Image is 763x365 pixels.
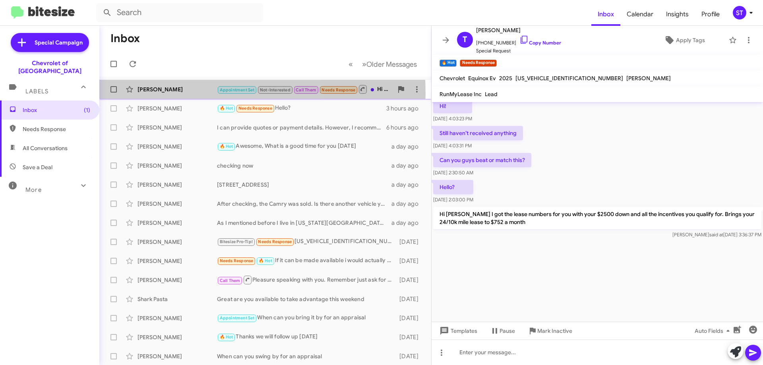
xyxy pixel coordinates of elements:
span: said at [709,232,723,238]
span: [US_VEHICLE_IDENTIFICATION_NUMBER] [515,75,623,82]
span: Appointment Set [220,87,255,93]
span: Not-Interested [260,87,290,93]
div: [DATE] [395,276,425,284]
div: ST [733,6,746,19]
span: [DATE] 2:30:50 AM [433,170,473,176]
div: [PERSON_NAME] [137,219,217,227]
span: [PERSON_NAME] [DATE] 3:36:37 PM [672,232,761,238]
div: When can you swing by for an appraisal [217,352,395,360]
div: [PERSON_NAME] [137,143,217,151]
input: Search [96,3,263,22]
a: Profile [695,3,726,26]
span: RunMyLease Inc [440,91,482,98]
button: Apply Tags [643,33,725,47]
span: Chevrolet [440,75,465,82]
a: Copy Number [519,40,561,46]
span: More [25,186,42,193]
span: Equinox Ev [468,75,496,82]
span: « [349,59,353,69]
span: Needs Response [321,87,355,93]
div: Awesome, What is a good time for you [DATE] [217,142,391,151]
div: [PERSON_NAME] [137,276,217,284]
small: 🔥 Hot [440,60,457,67]
a: Calendar [620,3,660,26]
p: Hello? [433,180,473,194]
div: [PERSON_NAME] [137,181,217,189]
span: Inbox [23,106,90,114]
button: Auto Fields [688,324,739,338]
span: 🔥 Hot [220,106,233,111]
span: » [362,59,366,69]
span: Special Request [476,47,561,55]
span: Pause [500,324,515,338]
span: Call Them [296,87,316,93]
a: Special Campaign [11,33,89,52]
button: Templates [432,324,484,338]
div: Hi [PERSON_NAME], did you try calling me? Do you have any updates? [217,84,393,94]
p: Still haven’t received anything [433,126,523,140]
button: Mark Inactive [521,324,579,338]
div: [PERSON_NAME] [137,104,217,112]
div: [DATE] [395,333,425,341]
span: 🔥 Hot [259,258,272,263]
span: 2025 [499,75,512,82]
p: Can you guys beat or match this? [433,153,531,167]
small: Needs Response [460,60,496,67]
div: a day ago [391,219,425,227]
div: [PERSON_NAME] [137,124,217,131]
div: [PERSON_NAME] [137,85,217,93]
div: a day ago [391,162,425,170]
span: Templates [438,324,477,338]
span: Auto Fields [695,324,733,338]
button: Next [357,56,422,72]
div: [PERSON_NAME] [137,257,217,265]
span: [PERSON_NAME] [626,75,671,82]
div: I can provide quotes or payment details. However, I recommend visiting the dealership to discuss ... [217,124,386,131]
div: When can you bring it by for an appraisal [217,313,395,323]
span: 🔥 Hot [220,144,233,149]
div: [PERSON_NAME] [137,238,217,246]
span: Apply Tags [676,33,705,47]
span: Needs Response [258,239,292,244]
div: After checking, the Camry was sold. Is there another vehicle you would be interested in or would ... [217,200,391,208]
span: (1) [84,106,90,114]
span: [DATE] 2:03:00 PM [433,197,473,203]
span: Inbox [591,3,620,26]
a: Insights [660,3,695,26]
div: Pleasure speaking with you. Remember just ask for [PERSON_NAME] when you arrive. [217,275,395,285]
span: 🔥 Hot [220,334,233,340]
p: Hi [PERSON_NAME] I got the lease numbers for you with your $2500 down and all the incentives you ... [433,207,761,229]
button: Pause [484,324,521,338]
div: [PERSON_NAME] [137,333,217,341]
div: [DATE] [395,257,425,265]
span: Lead [485,91,498,98]
span: Special Campaign [35,39,83,46]
div: [DATE] [395,314,425,322]
div: Thanks we will follow up [DATE] [217,332,395,342]
div: a day ago [391,200,425,208]
div: [PERSON_NAME] [137,352,217,360]
span: Labels [25,88,48,95]
span: Needs Response [220,258,254,263]
div: If it can be made available i would actually prefer that [217,256,395,265]
nav: Page navigation example [344,56,422,72]
h1: Inbox [110,32,140,45]
div: [PERSON_NAME] [137,200,217,208]
div: 6 hours ago [386,124,425,131]
div: [DATE] [395,238,425,246]
div: Hello? [217,104,386,113]
span: Older Messages [366,60,417,69]
span: Call Them [220,278,240,283]
div: Great are you available to take advantage this weekend [217,295,395,303]
span: T [463,33,467,46]
span: Needs Response [238,106,272,111]
span: All Conversations [23,144,68,152]
div: a day ago [391,143,425,151]
span: [PHONE_NUMBER] [476,35,561,47]
div: As I mentioned before I live in [US_STATE][GEOGRAPHIC_DATA]. Please send me the updated pricing f... [217,219,391,227]
div: Shark Pasta [137,295,217,303]
div: checking now [217,162,391,170]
